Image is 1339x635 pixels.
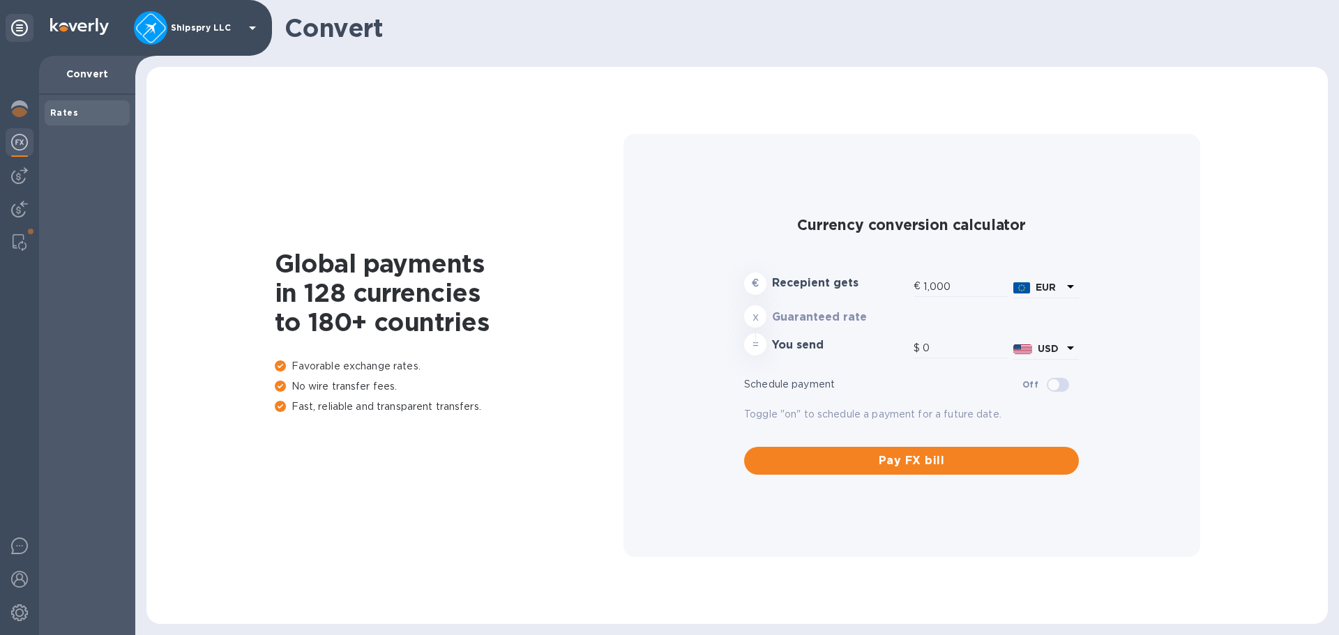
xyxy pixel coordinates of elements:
p: Schedule payment [744,377,1022,392]
div: € [914,276,923,297]
img: Logo [50,18,109,35]
img: USD [1013,344,1032,354]
h1: Global payments in 128 currencies to 180+ countries [275,249,623,337]
div: = [744,333,766,355]
div: x [744,305,766,328]
b: Off [1022,379,1038,390]
input: Amount [923,276,1008,297]
p: Convert [50,67,124,81]
p: Fast, reliable and transparent transfers. [275,399,623,414]
b: EUR [1036,282,1056,293]
p: Favorable exchange rates. [275,359,623,374]
span: Pay FX bill [755,452,1068,469]
strong: € [752,277,759,289]
p: Shipspry LLC [171,23,241,33]
p: Toggle "on" to schedule a payment for a future date. [744,407,1079,422]
b: USD [1038,343,1059,354]
h3: Guaranteed rate [772,311,908,324]
b: Rates [50,107,78,118]
h3: You send [772,339,908,352]
input: Amount [923,338,1008,359]
h2: Currency conversion calculator [744,216,1079,234]
h3: Recepient gets [772,277,908,290]
img: Foreign exchange [11,134,28,151]
button: Pay FX bill [744,447,1079,475]
h1: Convert [285,13,1317,43]
p: No wire transfer fees. [275,379,623,394]
div: $ [914,338,923,359]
